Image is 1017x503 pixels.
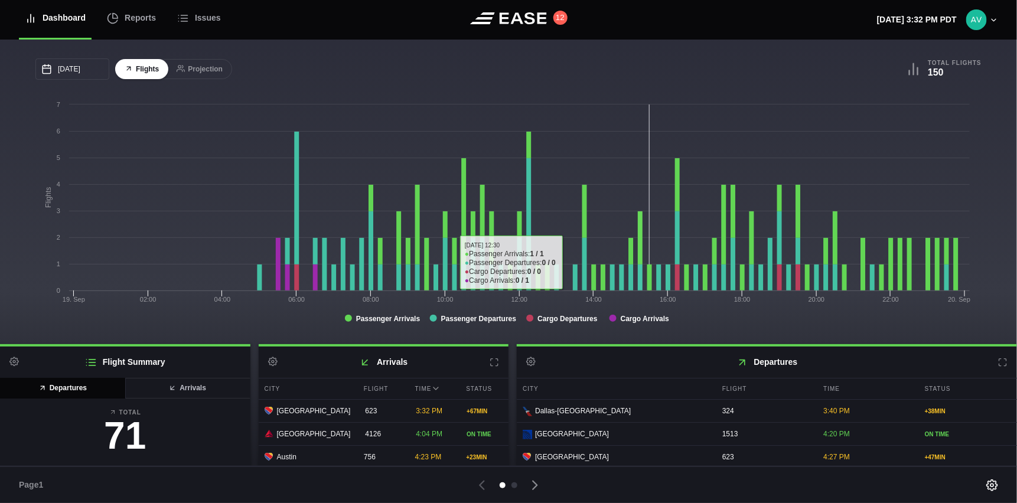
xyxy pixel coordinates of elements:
[57,101,60,108] text: 7
[359,423,407,445] div: 4126
[277,429,351,439] span: [GEOGRAPHIC_DATA]
[928,67,944,77] b: 150
[823,430,850,438] span: 4:20 PM
[358,378,406,399] div: Flight
[660,296,676,303] text: 16:00
[919,378,1017,399] div: Status
[57,128,60,135] text: 6
[537,315,598,323] tspan: Cargo Departures
[460,378,508,399] div: Status
[277,452,296,462] span: Austin
[57,154,60,161] text: 5
[883,296,899,303] text: 22:00
[809,296,825,303] text: 20:00
[409,378,458,399] div: Time
[823,453,850,461] span: 4:27 PM
[716,423,814,445] div: 1513
[966,9,987,30] img: 9eca6f7b035e9ca54b5c6e3bab63db89
[716,378,814,399] div: Flight
[467,430,503,439] div: ON TIME
[535,429,609,439] span: [GEOGRAPHIC_DATA]
[57,260,60,267] text: 1
[535,452,609,462] span: [GEOGRAPHIC_DATA]
[948,296,970,303] tspan: 20. Sep
[877,14,957,26] p: [DATE] 3:32 PM PDT
[167,59,232,80] button: Projection
[925,453,1011,462] div: + 47 MIN
[259,347,509,378] h2: Arrivals
[19,479,48,491] span: Page 1
[416,430,442,438] span: 4:04 PM
[586,296,602,303] text: 14:00
[437,296,454,303] text: 10:00
[57,181,60,188] text: 4
[125,378,250,399] button: Arrivals
[734,296,751,303] text: 18:00
[553,11,568,25] button: 12
[467,407,503,416] div: + 67 MIN
[517,378,713,399] div: City
[35,58,109,80] input: mm/dd/yyyy
[277,406,351,416] span: [GEOGRAPHIC_DATA]
[925,407,1011,416] div: + 38 MIN
[716,446,814,468] div: 623
[115,59,168,80] button: Flights
[57,287,60,294] text: 0
[9,417,241,455] h3: 71
[259,378,355,399] div: City
[466,453,503,462] div: + 23 MIN
[928,59,982,67] b: Total Flights
[57,234,60,241] text: 2
[535,406,631,416] span: Dallas-[GEOGRAPHIC_DATA]
[288,296,305,303] text: 06:00
[140,296,157,303] text: 02:00
[716,400,814,422] div: 324
[44,187,53,208] tspan: Flights
[441,315,517,323] tspan: Passenger Departures
[9,408,241,460] a: Total71
[214,296,231,303] text: 04:00
[9,408,241,417] b: Total
[925,430,1011,439] div: ON TIME
[817,378,915,399] div: Time
[823,407,850,415] span: 3:40 PM
[358,446,406,468] div: 756
[63,296,85,303] tspan: 19. Sep
[517,347,1017,378] h2: Departures
[511,296,528,303] text: 12:00
[621,315,670,323] tspan: Cargo Arrivals
[359,400,407,422] div: 623
[363,296,379,303] text: 08:00
[415,453,442,461] span: 4:23 PM
[57,207,60,214] text: 3
[356,315,421,323] tspan: Passenger Arrivals
[416,407,442,415] span: 3:32 PM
